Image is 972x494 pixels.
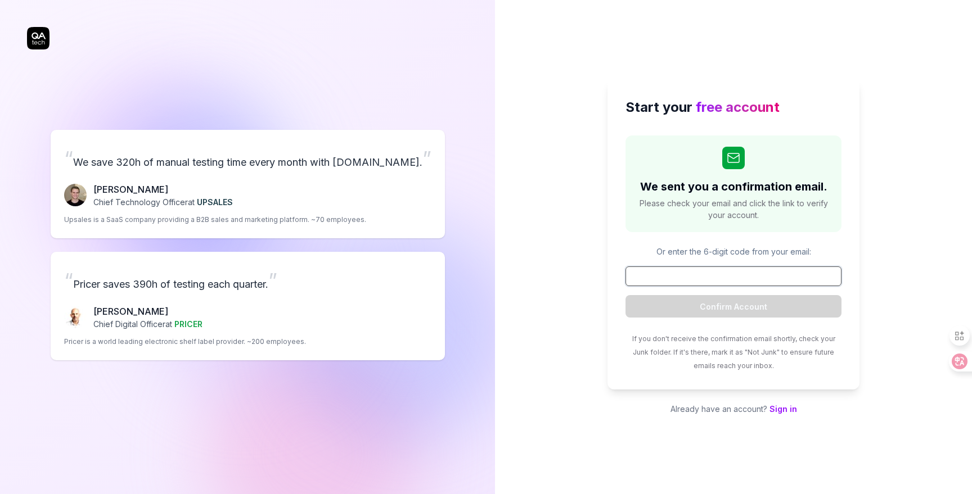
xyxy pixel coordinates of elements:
[93,318,202,330] p: Chief Digital Officer at
[696,99,780,115] span: free account
[625,295,841,318] button: Confirm Account
[64,306,87,328] img: Chris Chalkitis
[625,246,841,257] p: Or enter the 6-digit code from your email:
[174,319,202,329] span: PRICER
[632,334,835,370] span: If you don't receive the confirmation email shortly, check your Junk folder. If it's there, mark ...
[197,197,233,207] span: UPSALES
[64,265,431,296] p: Pricer saves 390h of testing each quarter.
[93,183,233,196] p: [PERSON_NAME]
[51,252,445,360] a: “Pricer saves 390h of testing each quarter.”Chris Chalkitis[PERSON_NAME]Chief Digital Officerat P...
[64,337,306,347] p: Pricer is a world leading electronic shelf label provider. ~200 employees.
[64,146,73,171] span: “
[268,268,277,293] span: ”
[64,215,366,225] p: Upsales is a SaaS company providing a B2B sales and marketing platform. ~70 employees.
[640,178,827,195] h2: We sent you a confirmation email.
[93,196,233,208] p: Chief Technology Officer at
[93,305,202,318] p: [PERSON_NAME]
[64,184,87,206] img: Fredrik Seidl
[769,404,797,414] a: Sign in
[625,97,841,117] h2: Start your
[51,130,445,238] a: “We save 320h of manual testing time every month with [DOMAIN_NAME].”Fredrik Seidl[PERSON_NAME]Ch...
[422,146,431,171] span: ”
[64,268,73,293] span: “
[607,403,859,415] p: Already have an account?
[637,197,830,221] span: Please check your email and click the link to verify your account.
[64,143,431,174] p: We save 320h of manual testing time every month with [DOMAIN_NAME].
